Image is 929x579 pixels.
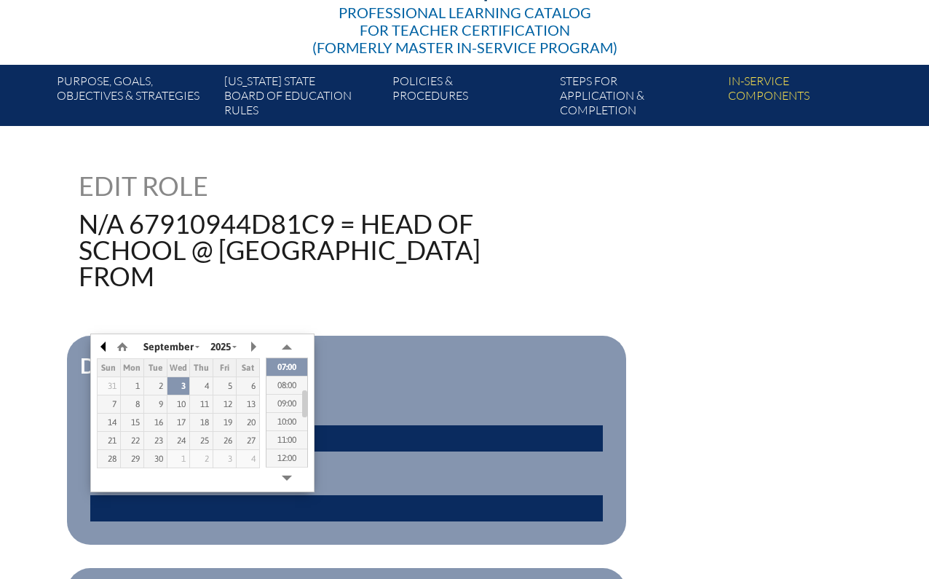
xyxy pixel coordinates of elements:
[213,359,237,377] th: Fri
[237,417,259,428] div: 20
[79,210,557,289] h1: N/A 67910944d81c9 = Head of School @ [GEOGRAPHIC_DATA] from
[120,359,143,377] th: Mon
[144,436,167,446] div: 23
[121,454,143,464] div: 29
[312,4,617,56] div: Professional Learning Catalog (formerly Master In-service Program)
[190,417,213,428] div: 18
[98,359,121,377] th: Sun
[213,436,236,446] div: 26
[121,417,143,428] div: 15
[360,21,570,39] span: for Teacher Certification
[167,436,190,446] div: 24
[144,381,167,391] div: 2
[121,381,143,391] div: 1
[266,358,307,376] div: 07:00
[144,454,167,464] div: 30
[79,353,135,378] legend: Dates
[143,359,167,377] th: Tue
[190,359,213,377] th: Thu
[190,381,213,391] div: 4
[98,381,120,391] div: 31
[213,381,236,391] div: 5
[121,399,143,409] div: 8
[387,71,554,126] a: Policies &Procedures
[266,449,307,467] div: 12:00
[167,359,190,377] th: Wed
[167,454,190,464] div: 1
[210,341,231,352] span: 2025
[79,173,372,199] h1: Edit Role
[237,381,259,391] div: 6
[98,436,120,446] div: 21
[98,417,120,428] div: 14
[190,454,213,464] div: 2
[237,436,259,446] div: 27
[167,381,190,391] div: 3
[237,454,259,464] div: 4
[167,417,190,428] div: 17
[98,454,120,464] div: 28
[144,399,167,409] div: 9
[213,454,236,464] div: 3
[554,71,722,126] a: Steps forapplication & completion
[266,467,307,485] div: 13:00
[722,71,890,126] a: In-servicecomponents
[237,399,259,409] div: 13
[190,399,213,409] div: 11
[90,465,603,481] h3: Role Ends:
[266,394,307,412] div: 09:00
[144,417,167,428] div: 16
[266,376,307,394] div: 08:00
[98,399,120,409] div: 7
[90,396,603,412] h3: Role Starts:
[121,436,143,446] div: 22
[218,71,386,126] a: [US_STATE] StateBoard of Education rules
[237,359,260,377] th: Sat
[213,417,236,428] div: 19
[190,436,213,446] div: 25
[266,430,307,449] div: 11:00
[213,399,236,409] div: 12
[51,71,218,126] a: Purpose, goals,objectives & strategies
[167,399,190,409] div: 10
[143,341,194,352] span: September
[266,412,307,430] div: 10:00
